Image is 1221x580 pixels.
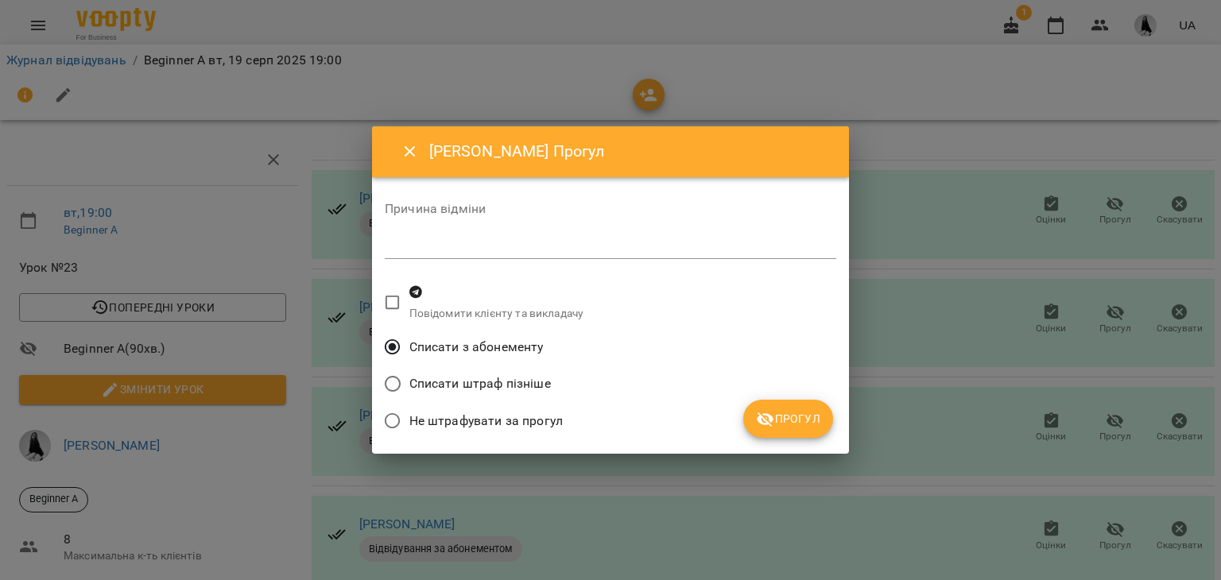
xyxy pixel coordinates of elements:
p: Повідомити клієнту та викладачу [409,306,584,322]
span: Прогул [756,409,820,428]
button: Close [391,133,429,171]
button: Прогул [743,400,833,438]
span: Списати штраф пізніше [409,374,551,393]
span: Списати з абонементу [409,338,544,357]
span: Не штрафувати за прогул [409,412,563,431]
label: Причина відміни [385,203,836,215]
h6: [PERSON_NAME] Прогул [429,139,830,164]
